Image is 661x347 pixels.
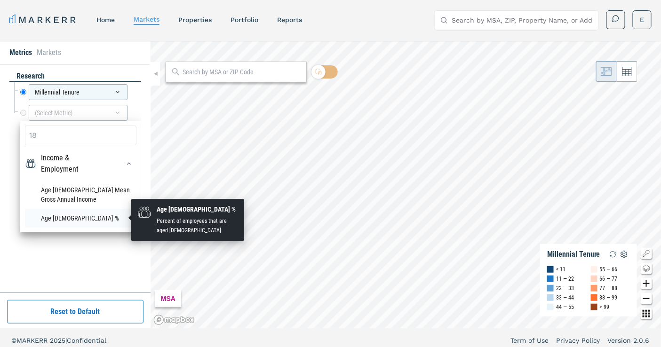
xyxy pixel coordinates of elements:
[153,315,195,325] a: Mapbox logo
[11,337,16,344] span: ©
[137,205,152,220] img: Income & Employment
[510,336,549,345] a: Term of Use
[641,293,652,304] button: Zoom out map button
[619,249,630,260] img: Settings
[29,84,127,100] div: Millennial Tenure
[157,216,239,235] div: Percent of employees that are aged [DEMOGRAPHIC_DATA].
[600,302,610,312] div: > 99
[9,47,32,58] li: Metrics
[556,274,574,284] div: 11 — 22
[41,152,108,175] div: Income & Employment
[452,11,593,30] input: Search by MSA, ZIP, Property Name, or Address
[641,248,652,259] button: Show/Hide Legend Map Button
[157,205,239,214] div: Age [DEMOGRAPHIC_DATA] %
[608,336,650,345] a: Version 2.0.6
[277,16,302,24] a: reports
[134,16,159,23] a: markets
[600,284,618,293] div: 77 — 88
[67,337,106,344] span: Confidential
[556,265,565,274] div: < 11
[547,250,600,259] div: Millennial Tenure
[155,290,181,307] div: MSA
[29,105,127,121] div: (Select Metric)
[178,16,212,24] a: properties
[600,293,618,302] div: 88 — 99
[600,265,618,274] div: 55 — 66
[600,274,618,284] div: 66 — 77
[183,67,302,77] input: Search by MSA or ZIP Code
[25,152,136,175] div: Income & EmploymentIncome & Employment
[633,10,652,29] button: E
[25,126,136,145] input: Search Metrics...
[25,181,136,209] li: Age 18-24 Mean Gross Annual Income
[25,158,36,169] img: Income & Employment
[641,278,652,289] button: Zoom in map button
[556,284,574,293] div: 22 — 33
[25,209,136,228] li: Age 18-24 %
[556,302,574,312] div: 44 — 55
[9,13,78,26] a: MARKERR
[231,16,258,24] a: Portfolio
[641,308,652,319] button: Other options map button
[16,337,50,344] span: MARKERR
[50,337,67,344] span: 2025 |
[556,336,600,345] a: Privacy Policy
[640,15,645,24] span: E
[121,156,136,171] button: Income & EmploymentIncome & Employment
[556,293,574,302] div: 33 — 44
[7,300,143,323] button: Reset to Default
[641,263,652,274] button: Change style map button
[9,71,141,82] div: research
[607,249,619,260] img: Reload Legend
[25,181,136,228] div: Income & EmploymentIncome & Employment
[37,47,61,58] li: Markets
[96,16,115,24] a: home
